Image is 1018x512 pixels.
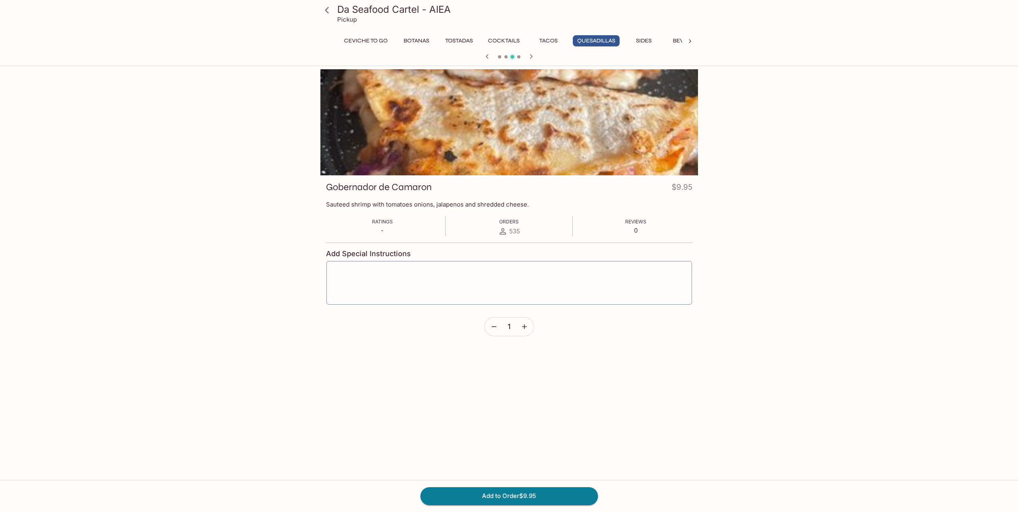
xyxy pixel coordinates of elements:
[625,227,646,234] p: 0
[484,35,524,46] button: Cocktails
[340,35,392,46] button: Ceviche To Go
[499,219,519,225] span: Orders
[372,219,393,225] span: Ratings
[398,35,434,46] button: Botanas
[573,35,620,46] button: Quesadillas
[326,201,692,208] p: Sauteed shrimp with tomatoes onions, jalapenos and shredded cheese.
[625,219,646,225] span: Reviews
[326,181,432,193] h3: Gobernador de Camaron
[441,35,477,46] button: Tostadas
[420,487,598,505] button: Add to Order$9.95
[668,35,710,46] button: Beverages
[672,181,692,197] h4: $9.95
[626,35,662,46] button: Sides
[320,69,698,175] div: Gobernador de Camaron
[337,16,357,23] p: Pickup
[530,35,566,46] button: Tacos
[508,322,510,331] span: 1
[326,249,692,258] h4: Add Special Instructions
[337,3,695,16] h3: Da Seafood Cartel - AIEA
[372,227,393,234] p: -
[509,227,520,235] span: 535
